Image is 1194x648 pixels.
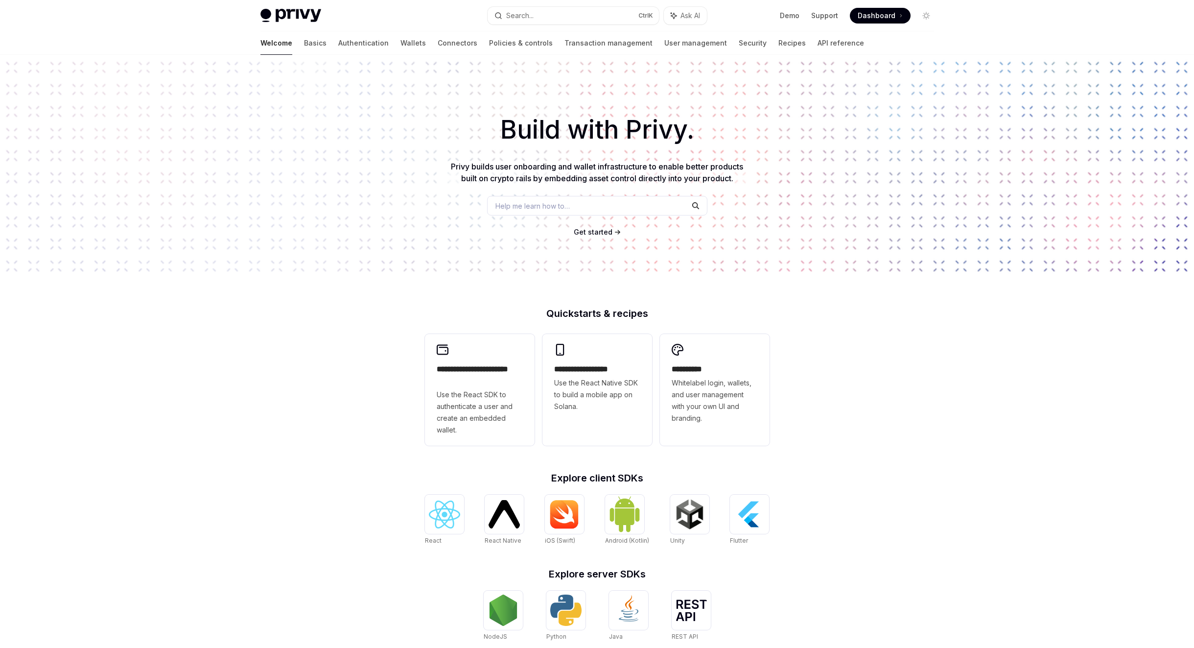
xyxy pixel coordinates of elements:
span: NodeJS [484,633,507,640]
span: React [425,537,442,544]
a: JavaJava [609,591,648,642]
span: Ctrl K [638,12,653,20]
a: Security [739,31,767,55]
a: React NativeReact Native [485,495,524,546]
img: React [429,501,460,528]
span: Java [609,633,623,640]
button: Ask AI [664,7,707,24]
span: Help me learn how to… [495,201,570,211]
a: Transaction management [564,31,653,55]
a: Android (Kotlin)Android (Kotlin) [605,495,649,546]
span: iOS (Swift) [545,537,575,544]
a: Connectors [438,31,477,55]
a: Dashboard [850,8,911,24]
a: **** *****Whitelabel login, wallets, and user management with your own UI and branding. [660,334,770,446]
span: Android (Kotlin) [605,537,649,544]
h1: Build with Privy. [16,111,1178,149]
img: NodeJS [488,595,519,626]
a: REST APIREST API [672,591,711,642]
a: Demo [780,11,799,21]
a: Recipes [778,31,806,55]
a: UnityUnity [670,495,709,546]
span: Python [546,633,566,640]
img: Flutter [734,499,765,530]
button: Search...CtrlK [488,7,659,24]
a: ReactReact [425,495,464,546]
span: Dashboard [858,11,895,21]
img: Unity [674,499,705,530]
a: FlutterFlutter [730,495,769,546]
span: Privy builds user onboarding and wallet infrastructure to enable better products built on crypto ... [451,162,743,183]
a: Basics [304,31,327,55]
img: REST API [676,600,707,621]
a: Welcome [260,31,292,55]
a: **** **** **** ***Use the React Native SDK to build a mobile app on Solana. [542,334,652,446]
a: API reference [818,31,864,55]
a: Authentication [338,31,389,55]
img: Android (Kotlin) [609,496,640,532]
img: Python [550,595,582,626]
a: Get started [574,227,612,237]
img: light logo [260,9,321,23]
span: Flutter [730,537,748,544]
a: User management [664,31,727,55]
h2: Explore server SDKs [425,569,770,579]
a: PythonPython [546,591,585,642]
img: iOS (Swift) [549,500,580,529]
h2: Quickstarts & recipes [425,309,770,318]
span: Use the React Native SDK to build a mobile app on Solana. [554,377,640,412]
a: Policies & controls [489,31,553,55]
a: NodeJSNodeJS [484,591,523,642]
div: Search... [506,10,534,22]
a: Wallets [400,31,426,55]
span: Get started [574,228,612,236]
img: Java [613,595,644,626]
span: Unity [670,537,685,544]
span: REST API [672,633,698,640]
img: React Native [489,500,520,528]
span: Ask AI [680,11,700,21]
a: Support [811,11,838,21]
h2: Explore client SDKs [425,473,770,483]
button: Toggle dark mode [918,8,934,24]
span: React Native [485,537,521,544]
span: Use the React SDK to authenticate a user and create an embedded wallet. [437,389,523,436]
span: Whitelabel login, wallets, and user management with your own UI and branding. [672,377,758,424]
a: iOS (Swift)iOS (Swift) [545,495,584,546]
